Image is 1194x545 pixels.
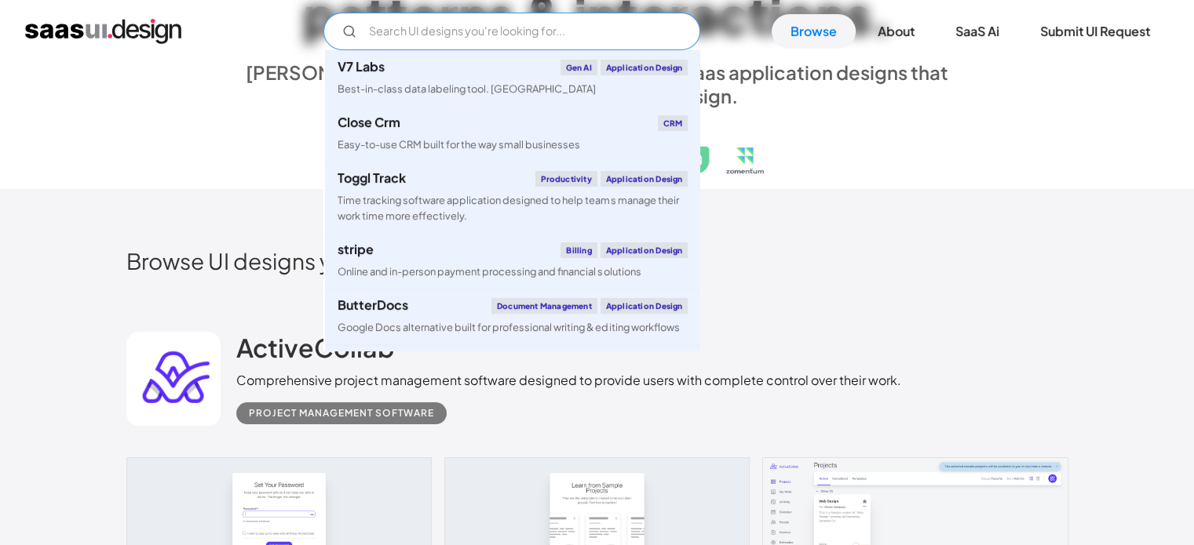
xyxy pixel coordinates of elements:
[937,14,1018,49] a: SaaS Ai
[338,82,596,96] div: Best-in-class data labeling tool. [GEOGRAPHIC_DATA]
[338,137,580,152] div: Easy-to-use CRM built for the way small businesses
[323,13,700,50] form: Email Form
[560,60,597,75] div: Gen AI
[236,371,901,390] div: Comprehensive project management software designed to provide users with complete control over th...
[535,171,597,187] div: Productivity
[601,298,688,314] div: Application Design
[491,298,597,314] div: Document Management
[859,14,933,49] a: About
[325,233,700,289] a: stripeBillingApplication DesignOnline and in-person payment processing and financial solutions
[658,115,688,131] div: CRM
[325,289,700,344] a: ButterDocsDocument ManagementApplication DesignGoogle Docs alternative built for professional wri...
[772,14,856,49] a: Browse
[236,332,394,371] a: ActiveCollab
[601,171,688,187] div: Application Design
[338,116,400,129] div: Close Crm
[249,404,434,423] div: Project Management Software
[325,162,700,232] a: Toggl TrackProductivityApplication DesignTime tracking software application designed to help team...
[601,60,688,75] div: Application Design
[325,106,700,162] a: Close CrmCRMEasy-to-use CRM built for the way small businesses
[325,344,700,415] a: klaviyoEmail MarketingApplication DesignCreate personalised customer experiences across email, SM...
[236,332,394,363] h2: ActiveCollab
[325,50,700,106] a: V7 LabsGen AIApplication DesignBest-in-class data labeling tool. [GEOGRAPHIC_DATA]
[323,13,700,50] input: Search UI designs you're looking for...
[126,247,1068,274] h2: Browse UI designs you’re looking for
[338,193,688,223] div: Time tracking software application designed to help teams manage their work time more effectively.
[338,172,406,184] div: Toggl Track
[25,19,181,44] a: home
[601,242,688,258] div: Application Design
[338,60,385,73] div: V7 Labs
[338,320,679,335] div: Google Docs alternative built for professional writing & editing workflows
[1021,14,1169,49] a: Submit UI Request
[236,60,958,107] div: [PERSON_NAME] is a hand-picked collection of saas application designs that exhibit the best in cl...
[338,299,408,311] div: ButterDocs
[560,242,597,258] div: Billing
[338,264,641,279] div: Online and in-person payment processing and financial solutions
[338,243,374,256] div: stripe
